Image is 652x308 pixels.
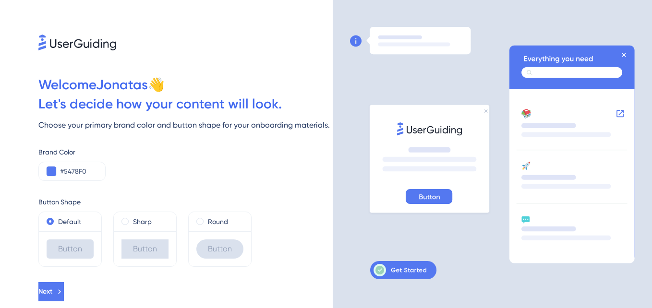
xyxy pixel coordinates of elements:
button: Next [38,282,64,301]
div: Button [47,239,94,259]
div: Choose your primary brand color and button shape for your onboarding materials. [38,119,333,131]
div: Brand Color [38,146,333,158]
div: Button [121,239,169,259]
div: Button Shape [38,196,333,208]
label: Default [58,216,81,227]
label: Sharp [133,216,152,227]
span: Next [38,286,52,297]
div: Welcome Jonatas 👋 [38,75,333,95]
div: Let ' s decide how your content will look. [38,95,333,114]
div: Button [196,239,243,259]
label: Round [208,216,228,227]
